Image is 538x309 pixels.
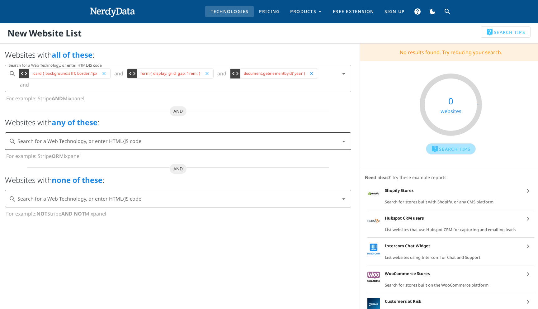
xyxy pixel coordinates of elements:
h1: New Website List [7,26,309,40]
span: Pricing [259,8,280,14]
i: chevron_right [524,187,532,195]
span: Technologies [210,8,248,14]
i: arrow_drop_down [340,195,347,203]
button: Search Tips [426,143,476,154]
b: AND [52,95,63,102]
b: NOT [36,210,47,217]
div: Customers at Risk [385,299,519,304]
button: close [309,71,314,76]
b: any of these [52,117,97,127]
a: Technologies [205,6,253,17]
span: Need ideas? [365,174,391,181]
button: Search Tips [481,26,531,38]
i: search [444,8,451,15]
div: Shopify Stores [385,188,519,193]
div: Search for stores built with Shopify, or any CMS platform [385,199,519,204]
div: No results found. Try reducing your search. [365,49,537,56]
div: Search for stores built on the WooCommerce platform [385,283,519,288]
h2: Websites with : [5,50,351,60]
span: .card { background:#fff; border:1px [19,69,111,78]
b: OR [52,153,59,159]
button: Products [285,6,328,17]
h2: Websites with : [5,175,351,185]
i: search [9,138,16,145]
i: help [414,8,421,15]
i: search [9,195,16,203]
a: Sign Up [379,6,410,17]
button: Search [440,4,455,19]
button: code [127,69,137,78]
i: live_help [431,145,439,153]
i: search [9,70,16,78]
span: form { display: grid; gap: 1rem; } [127,69,214,78]
b: AND NOT [61,210,85,217]
i: arrow_drop_down [340,138,347,145]
i: live_help [486,28,493,36]
i: expand_more [318,9,323,14]
span: and [173,164,183,174]
code: .card { background:#fff; border:1px [31,70,99,78]
div: List websites using Intercom for Chat and Support [385,255,519,260]
div: Hubspot CRM users [385,216,519,221]
button: close [101,71,106,76]
b: none of these [52,175,102,185]
p: For example: Stripe Mixpanel [5,210,351,217]
span: document.getelementbyid('year') [230,69,318,78]
button: code [19,69,29,78]
b: all of these [52,50,92,60]
span: Sign Up [384,8,405,14]
i: arrow_drop_down [340,70,347,78]
div: List websites that use Hubspot CRM for capturing and emailing leads [385,227,519,232]
i: chevron_right [524,243,532,250]
span: and [173,106,183,116]
a: Free Extension [328,6,379,17]
label: Search for a Web Technology, or enter HTML/JS code [9,63,102,68]
a: NerdyData.com [88,2,135,21]
span: and [217,71,226,76]
span: Search Tips [431,145,470,153]
p: For example: Stripe Mixpanel [5,152,351,160]
span: Free Extension [333,8,374,14]
span: and [114,71,123,76]
a: Pricing [254,6,285,17]
button: Dark Mode Toggle [425,4,440,19]
i: chevron_right [524,298,532,306]
span: Products [290,8,323,14]
span: Search Tips [486,28,525,36]
h2: Websites with : [5,117,351,127]
button: Help [410,4,425,19]
code: form { display: grid; gap: 1rem; } [139,70,202,78]
i: chevron_right [524,215,532,222]
i: chevron_right [524,270,532,278]
p: For example: Stripe Mixpanel [5,95,351,102]
button: code [230,69,240,78]
span: and [20,82,29,88]
code: document.getelementbyid('year') [242,70,307,78]
button: close [205,71,210,76]
i: dark_mode [429,8,436,15]
div: WooCommerce Stores [385,271,519,276]
div: Intercom Chat Widget [385,243,519,248]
